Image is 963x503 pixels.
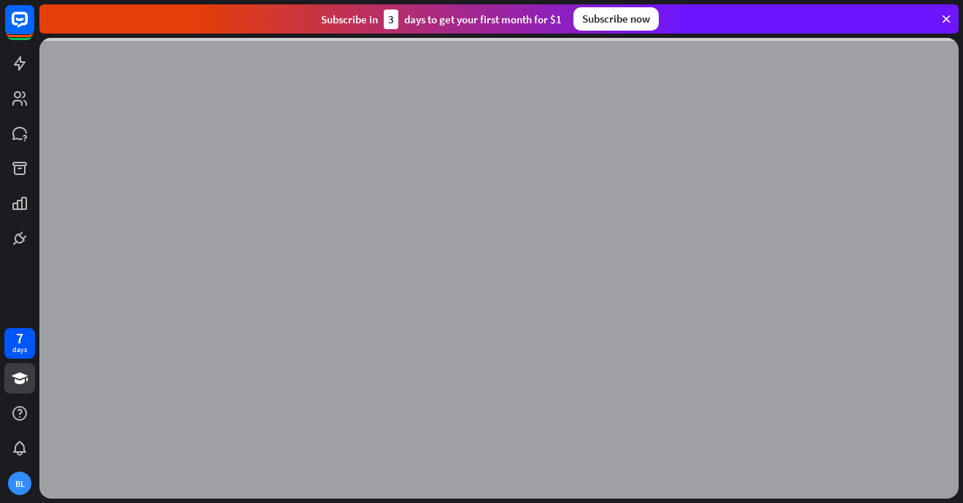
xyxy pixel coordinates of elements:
div: Subscribe in days to get your first month for $1 [321,9,562,29]
div: 7 [16,332,23,345]
a: 7 days [4,328,35,359]
div: Subscribe now [573,7,659,31]
div: 3 [384,9,398,29]
div: BL [8,472,31,495]
div: days [12,345,27,355]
